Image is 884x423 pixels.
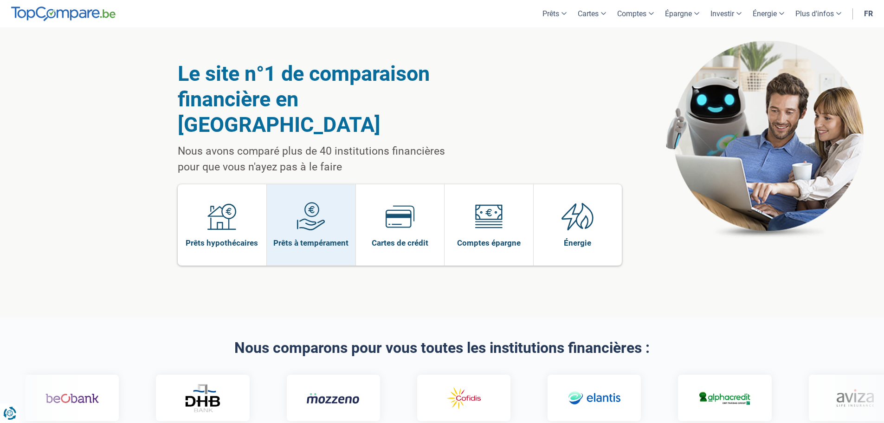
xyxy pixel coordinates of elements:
[445,184,533,266] a: Comptes épargne Comptes épargne
[178,61,469,137] h1: Le site n°1 de comparaison financière en [GEOGRAPHIC_DATA]
[178,340,707,356] h2: Nous comparons pour vous toutes les institutions financières :
[474,202,503,231] img: Comptes épargne
[267,184,355,266] a: Prêts à tempérament Prêts à tempérament
[178,184,267,266] a: Prêts hypothécaires Prêts hypothécaires
[207,202,236,231] img: Prêts hypothécaires
[372,238,428,248] span: Cartes de crédit
[564,238,591,248] span: Énergie
[183,384,220,412] img: DHB Bank
[273,238,348,248] span: Prêts à tempérament
[11,7,116,21] img: TopCompare
[436,385,490,412] img: Cofidis
[306,392,359,404] img: Mozzeno
[561,202,594,231] img: Énergie
[534,184,622,266] a: Énergie Énergie
[45,385,98,412] img: Beobank
[567,385,620,412] img: Elantis
[186,238,258,248] span: Prêts hypothécaires
[356,184,445,266] a: Cartes de crédit Cartes de crédit
[297,202,325,231] img: Prêts à tempérament
[386,202,414,231] img: Cartes de crédit
[178,143,469,175] p: Nous avons comparé plus de 40 institutions financières pour que vous n'ayez pas à le faire
[697,390,751,406] img: Alphacredit
[457,238,521,248] span: Comptes épargne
